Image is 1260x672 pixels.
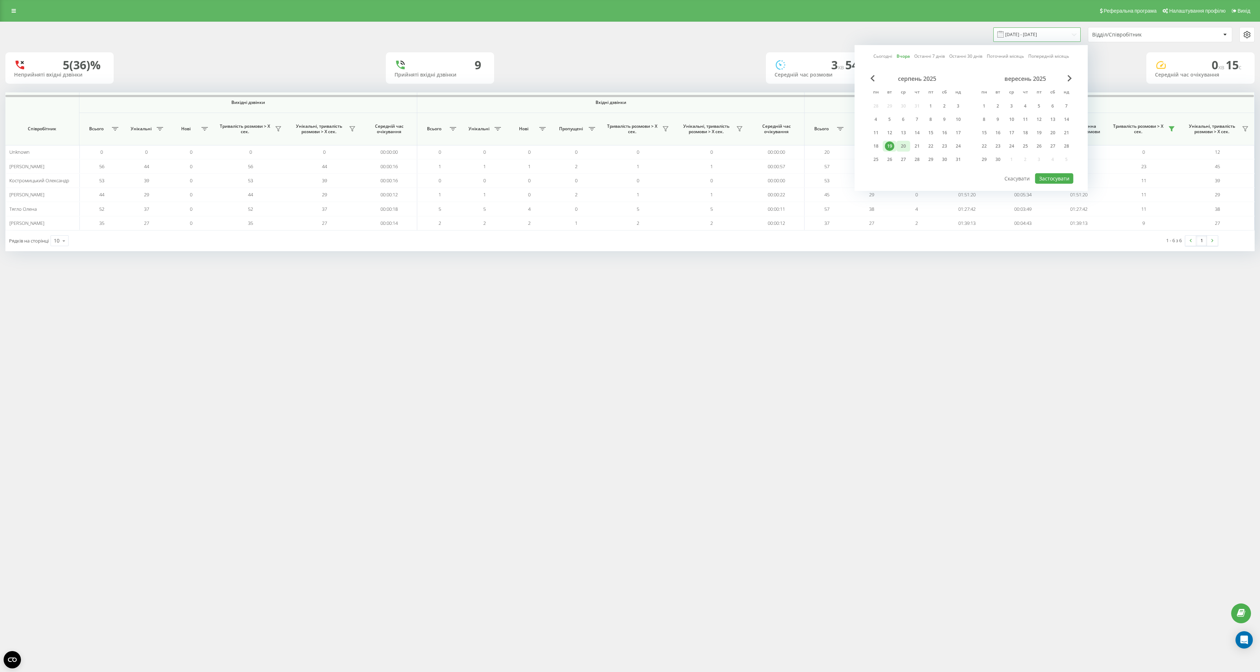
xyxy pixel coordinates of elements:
span: Unknown [9,149,30,155]
span: 56 [99,163,104,170]
td: 00:00:16 [361,159,417,173]
div: нд 17 серп 2025 р. [951,127,965,138]
td: 01:27:42 [939,202,995,216]
div: вт 19 серп 2025 р. [883,141,897,152]
div: 12 [1034,115,1044,124]
span: Середній час очікування [367,123,411,135]
span: 0 [483,149,486,155]
div: Прийняті вхідні дзвінки [394,72,485,78]
span: Унікальні [466,126,492,132]
span: Всього [808,126,835,132]
div: 29 [980,155,989,164]
span: хв [1218,63,1226,71]
div: 25 [871,155,881,164]
div: нд 28 вер 2025 р. [1060,141,1073,152]
button: Скасувати [1000,173,1034,184]
div: 20 [899,141,908,151]
span: 52 [99,206,104,212]
span: 39 [322,177,327,184]
span: 0 [100,149,103,155]
div: чт 4 вер 2025 р. [1019,101,1032,112]
div: вт 23 вер 2025 р. [991,141,1005,152]
div: 7 [912,115,922,124]
span: [PERSON_NAME] [9,163,44,170]
span: Next Month [1068,75,1072,82]
td: 00:00:12 [361,188,417,202]
td: 00:00:00 [749,174,805,188]
span: 0 [190,206,192,212]
span: 2 [439,220,441,226]
div: Неприйняті вхідні дзвінки [14,72,105,78]
span: 0 [528,177,531,184]
span: 27 [322,220,327,226]
span: 0 [1142,149,1145,155]
span: 1 [439,191,441,198]
span: 4 [915,206,918,212]
span: 0 [190,177,192,184]
div: чт 18 вер 2025 р. [1019,127,1032,138]
span: 27 [144,220,149,226]
span: 4 [528,206,531,212]
div: вт 12 серп 2025 р. [883,127,897,138]
div: 31 [954,155,963,164]
span: 0 [323,149,326,155]
span: 12 [1215,149,1220,155]
div: Середній час очікування [1155,72,1246,78]
div: 12 [885,128,894,138]
abbr: середа [898,87,909,98]
a: Попередній місяць [1028,53,1069,60]
div: 24 [1007,141,1016,151]
div: 3 [954,101,963,111]
span: [PERSON_NAME] [9,191,44,198]
span: 0 [190,191,192,198]
span: 38 [1215,206,1220,212]
span: 29 [322,191,327,198]
div: сб 30 серп 2025 р. [938,154,951,165]
div: чт 21 серп 2025 р. [910,141,924,152]
div: пн 25 серп 2025 р. [869,154,883,165]
div: чт 28 серп 2025 р. [910,154,924,165]
span: Унікальні [853,126,880,132]
span: 11 [1141,177,1146,184]
div: 9 [940,115,949,124]
span: 1 [710,163,713,170]
div: 30 [940,155,949,164]
span: 52 [248,206,253,212]
div: 14 [1062,115,1071,124]
span: 1 [637,163,639,170]
div: сб 9 серп 2025 р. [938,114,951,125]
span: 0 [528,191,531,198]
span: 39 [1215,177,1220,184]
div: вт 16 вер 2025 р. [991,127,1005,138]
span: 39 [144,177,149,184]
span: 20 [824,149,829,155]
td: 00:00:18 [361,202,417,216]
span: 0 [528,149,531,155]
span: Нові [510,126,537,132]
span: 0 [915,191,918,198]
span: 0 [190,149,192,155]
td: 01:51:20 [939,188,995,202]
a: Сьогодні [873,53,892,60]
abbr: вівторок [884,87,895,98]
div: вт 2 вер 2025 р. [991,101,1005,112]
td: 00:00:22 [749,188,805,202]
div: 2 [940,101,949,111]
div: сб 6 вер 2025 р. [1046,101,1060,112]
div: 5 [1034,101,1044,111]
div: 30 [993,155,1003,164]
span: 2 [575,163,577,170]
div: 17 [1007,128,1016,138]
div: 4 [871,115,881,124]
div: 22 [980,141,989,151]
td: 00:00:11 [749,202,805,216]
span: Тривалість розмови > Х сек. [605,123,660,135]
abbr: вівторок [993,87,1003,98]
abbr: неділя [1061,87,1072,98]
div: чт 14 серп 2025 р. [910,127,924,138]
div: сб 16 серп 2025 р. [938,127,951,138]
a: Останні 7 днів [914,53,945,60]
button: Застосувати [1035,173,1073,184]
span: Всього [421,126,448,132]
span: Вихідні дзвінки [99,100,397,105]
